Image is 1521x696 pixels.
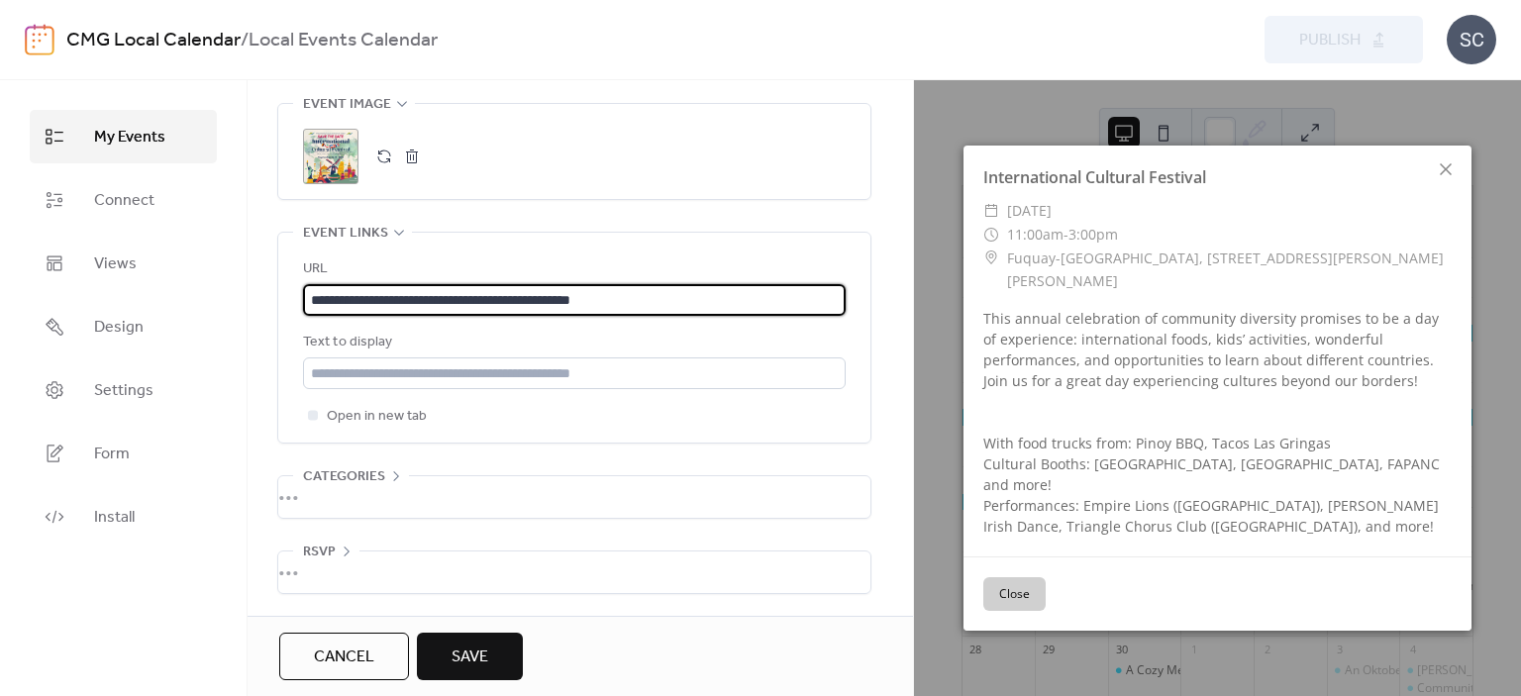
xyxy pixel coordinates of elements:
[1007,199,1052,223] span: [DATE]
[94,189,154,213] span: Connect
[303,331,842,354] div: Text to display
[452,646,488,669] span: Save
[1068,225,1118,244] span: 3:00pm
[94,126,165,149] span: My Events
[303,257,842,281] div: URL
[1007,225,1064,244] span: 11:00am
[963,165,1471,189] div: International Cultural Festival
[983,223,999,247] div: ​
[25,24,54,55] img: logo
[983,247,999,270] div: ​
[314,646,374,669] span: Cancel
[278,476,870,518] div: •••
[94,443,130,466] span: Form
[94,379,153,403] span: Settings
[30,300,217,353] a: Design
[30,427,217,480] a: Form
[303,222,388,246] span: Event links
[30,110,217,163] a: My Events
[963,308,1471,537] div: This annual celebration of community diversity promises to be a day of experience: international ...
[303,465,385,489] span: Categories
[303,129,358,184] div: ;
[279,633,409,680] button: Cancel
[983,199,999,223] div: ​
[417,633,523,680] button: Save
[66,22,241,59] a: CMG Local Calendar
[1447,15,1496,64] div: SC
[30,490,217,544] a: Install
[94,506,135,530] span: Install
[303,541,336,564] span: RSVP
[30,173,217,227] a: Connect
[278,551,870,593] div: •••
[1007,247,1452,294] span: Fuquay-[GEOGRAPHIC_DATA], [STREET_ADDRESS][PERSON_NAME][PERSON_NAME]
[30,363,217,417] a: Settings
[303,93,391,117] span: Event image
[241,22,249,59] b: /
[327,405,427,429] span: Open in new tab
[94,316,144,340] span: Design
[983,577,1046,611] button: Close
[1064,225,1068,244] span: -
[30,237,217,290] a: Views
[94,252,137,276] span: Views
[249,22,438,59] b: Local Events Calendar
